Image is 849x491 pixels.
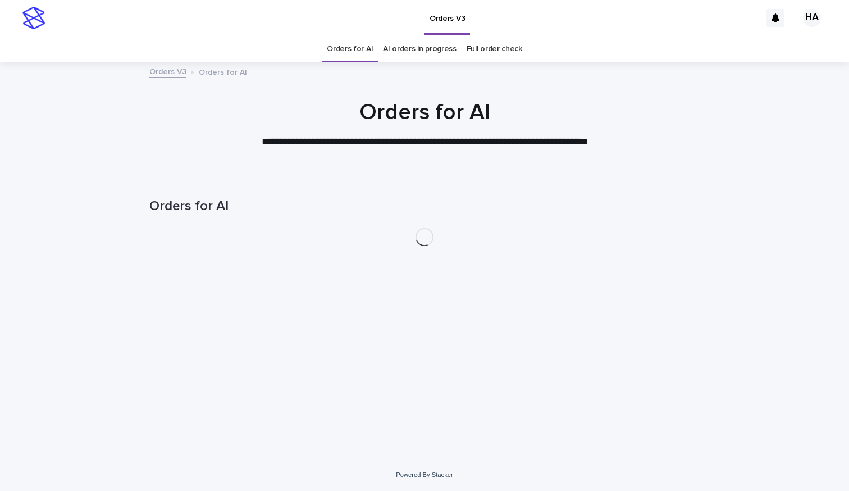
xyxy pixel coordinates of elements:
a: Powered By Stacker [396,471,453,478]
a: AI orders in progress [383,36,457,62]
a: Orders for AI [327,36,373,62]
div: HA [803,9,821,27]
a: Orders V3 [149,65,186,78]
img: stacker-logo-s-only.png [22,7,45,29]
h1: Orders for AI [149,198,700,215]
p: Orders for AI [199,65,247,78]
h1: Orders for AI [149,99,700,126]
a: Full order check [467,36,522,62]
